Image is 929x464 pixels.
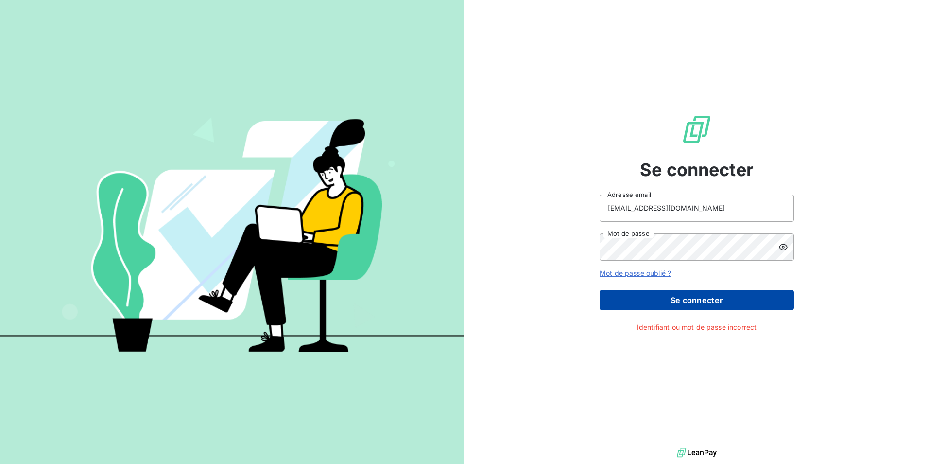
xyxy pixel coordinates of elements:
span: Identifiant ou mot de passe incorrect [637,322,757,332]
img: Logo LeanPay [681,114,712,145]
img: logo [677,446,717,460]
button: Se connecter [600,290,794,310]
a: Mot de passe oublié ? [600,269,671,277]
span: Se connecter [640,157,754,183]
input: placeholder [600,195,794,222]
